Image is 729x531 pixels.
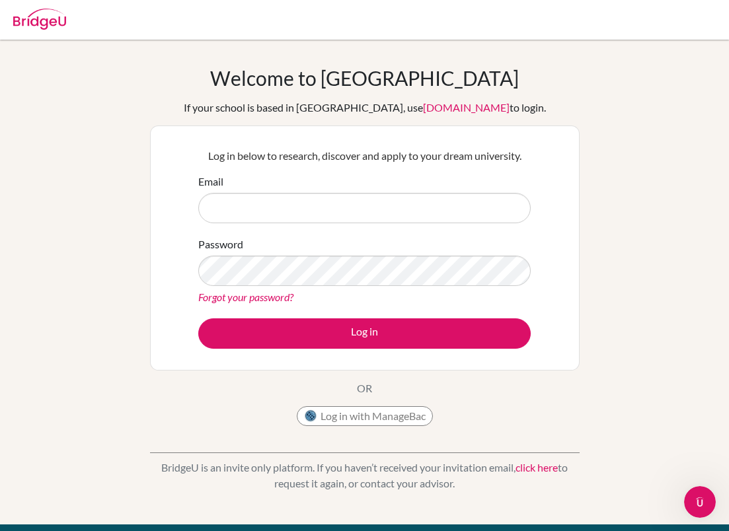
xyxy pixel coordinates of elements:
div: If your school is based in [GEOGRAPHIC_DATA], use to login. [184,100,546,116]
p: OR [357,380,372,396]
label: Password [198,236,243,252]
button: Log in [198,318,531,349]
h1: Welcome to [GEOGRAPHIC_DATA] [210,66,519,90]
button: Log in with ManageBac [297,406,433,426]
p: Log in below to research, discover and apply to your dream university. [198,148,531,164]
a: click here [516,461,558,474]
p: BridgeU is an invite only platform. If you haven’t received your invitation email, to request it ... [150,460,580,491]
label: Email [198,174,223,190]
a: Forgot your password? [198,291,293,303]
img: Bridge-U [13,9,66,30]
iframe: Intercom live chat [684,486,716,518]
a: [DOMAIN_NAME] [423,101,510,114]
